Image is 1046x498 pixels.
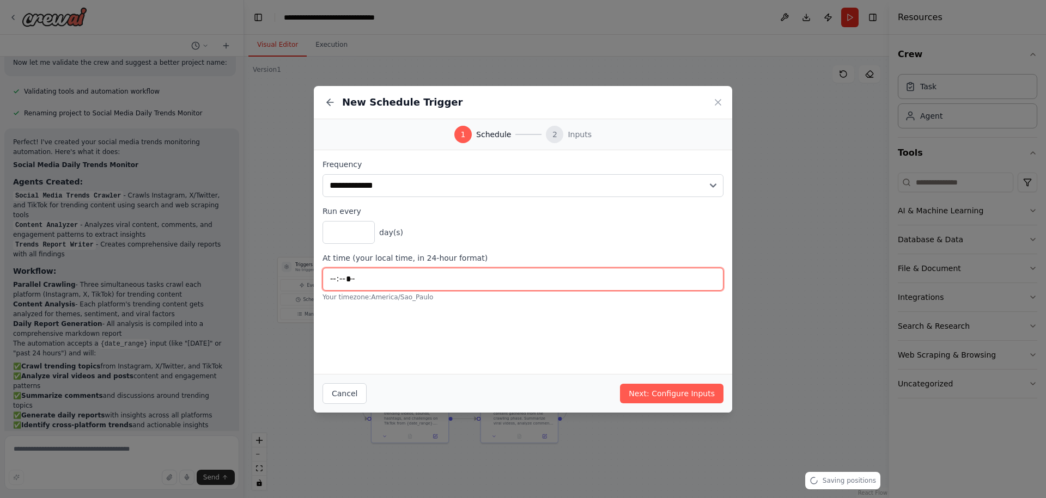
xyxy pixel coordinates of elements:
div: 1 [454,126,472,143]
span: Schedule [476,129,511,140]
p: Your timezone: America/Sao_Paulo [323,293,723,302]
span: Inputs [568,129,592,140]
span: day(s) [379,227,403,238]
div: 2 [546,126,563,143]
label: Run every [323,206,723,217]
h2: New Schedule Trigger [342,95,463,110]
button: Cancel [323,383,367,404]
span: Saving positions [823,476,876,485]
label: At time (your local time, in 24-hour format) [323,253,723,263]
label: Frequency [323,159,723,170]
button: Next: Configure Inputs [620,384,723,403]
